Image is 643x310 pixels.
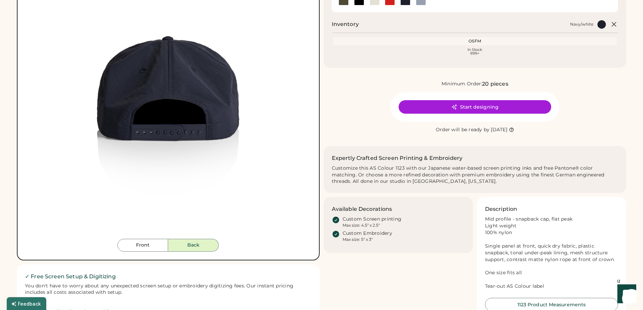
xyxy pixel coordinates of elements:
[611,280,640,309] iframe: Front Chat
[25,283,312,296] div: You don't have to worry about any unexpected screen setup or embroidery digitizing fees. Our inst...
[491,126,507,133] div: [DATE]
[399,100,551,114] button: Start designing
[441,81,482,87] div: Minimum Order:
[343,216,402,223] div: Custom Screen printing
[343,237,373,242] div: Max size: 5" x 3"
[570,22,593,27] div: Navy/white
[485,205,517,213] h3: Description
[482,80,508,88] div: 20 pieces
[334,48,616,55] div: In Stock 999+
[117,239,168,252] button: Front
[343,223,380,228] div: Max size: 4.5" x 2.5"
[332,154,463,162] h2: Expertly Crafted Screen Printing & Embroidery
[332,205,392,213] h3: Available Decorations
[334,38,616,44] div: OSFM
[25,273,312,281] h2: ✓ Free Screen Setup & Digitizing
[485,216,618,290] div: Mid profile - snapback cap, flat peak Light weight 100% nylon Single panel at front, quick dry fa...
[436,126,490,133] div: Order will be ready by
[168,239,219,252] button: Back
[332,165,618,185] div: Customize this AS Colour 1123 with our Japanese water-based screen printing inks and free Pantone...
[343,230,392,237] div: Custom Embroidery
[332,20,359,28] h2: Inventory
